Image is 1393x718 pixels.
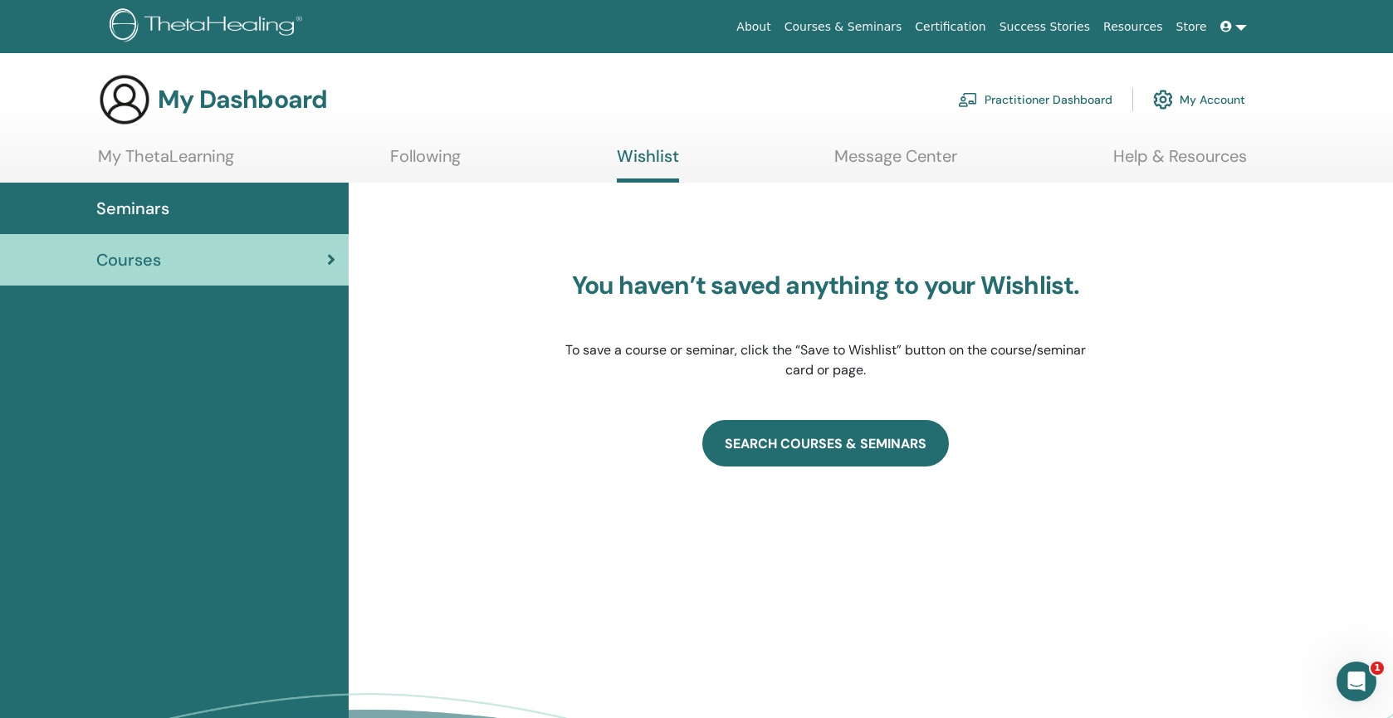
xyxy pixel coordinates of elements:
[730,12,777,42] a: About
[1371,662,1384,675] span: 1
[993,12,1097,42] a: Success Stories
[834,146,957,178] a: Message Center
[390,146,461,178] a: Following
[96,247,161,272] span: Courses
[98,146,234,178] a: My ThetaLearning
[1097,12,1170,42] a: Resources
[617,146,679,183] a: Wishlist
[1337,662,1376,701] iframe: Intercom live chat
[958,92,978,107] img: chalkboard-teacher.svg
[110,8,308,46] img: logo.png
[778,12,909,42] a: Courses & Seminars
[96,196,169,221] span: Seminars
[1153,81,1245,118] a: My Account
[565,340,1088,380] p: To save a course or seminar, click the “Save to Wishlist” button on the course/seminar card or page.
[958,81,1112,118] a: Practitioner Dashboard
[1170,12,1214,42] a: Store
[1153,85,1173,114] img: cog.svg
[98,73,151,126] img: generic-user-icon.jpg
[565,271,1088,300] h3: You haven’t saved anything to your Wishlist.
[1113,146,1247,178] a: Help & Resources
[158,85,327,115] h3: My Dashboard
[908,12,992,42] a: Certification
[702,420,949,466] a: SEARCH COURSES & SEMINARS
